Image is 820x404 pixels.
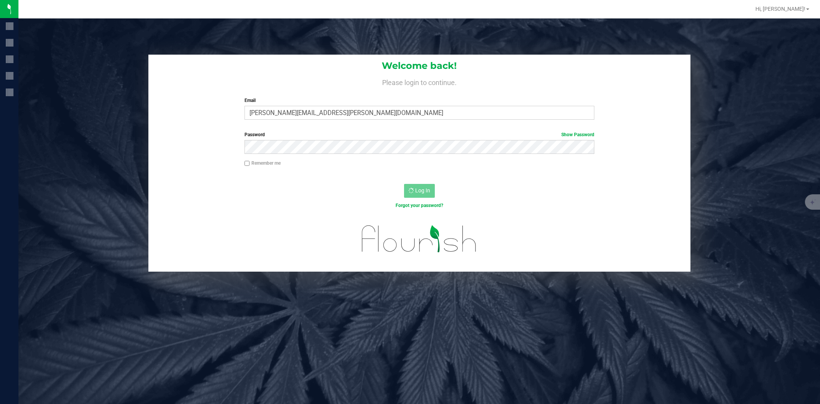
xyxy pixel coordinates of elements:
label: Email [245,97,594,104]
button: Log In [404,184,435,198]
span: Hi, [PERSON_NAME]! [755,6,805,12]
span: Log In [415,187,430,194]
h1: Welcome back! [148,61,690,71]
input: Remember me [245,161,250,166]
h4: Please login to continue. [148,77,690,86]
img: flourish_logo.svg [351,217,487,260]
a: Forgot your password? [396,203,443,208]
a: Show Password [561,132,594,137]
span: Password [245,132,265,137]
label: Remember me [245,160,281,167]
